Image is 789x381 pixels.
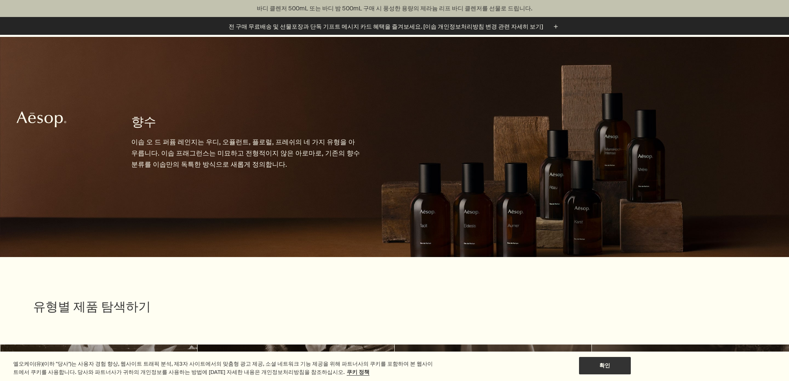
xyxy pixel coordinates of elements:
[8,4,781,13] p: 바디 클렌저 500mL 또는 바디 밤 500mL 구매 시 풍성한 용량의 제라늄 리프 바디 클렌저를 선물로 드립니다.
[131,114,361,130] h1: 향수
[347,369,369,376] a: 개인 정보 보호에 대한 자세한 정보, 새 탭에서 열기
[229,22,560,32] button: 전 구매 무료배송 및 선물포장과 단독 기프트 메시지 카드 혜택을 즐겨보세요. [이솝 개인정보처리방침 변경 관련 자세히 보기]
[17,111,66,128] svg: Aesop
[14,109,68,132] a: Aesop
[33,298,274,315] h2: 유형별 제품 탐색하기
[579,357,631,374] button: 확인
[229,22,543,31] p: 전 구매 무료배송 및 선물포장과 단독 기프트 메시지 카드 혜택을 즐겨보세요. [이솝 개인정보처리방침 변경 관련 자세히 보기]
[13,360,434,376] div: 엘오케이(유)(이하 "당사")는 사용자 경험 향상, 웹사이트 트래픽 분석, 제3자 사이트에서의 맞춤형 광고 제공, 소셜 네트워크 기능 제공을 위해 파트너사의 쿠키를 포함하여 ...
[131,136,361,170] p: 이솝 오 드 퍼퓸 레인지는 우디, 오퓰런트, 플로럴, 프레쉬의 네 가지 유형을 아우릅니다. 이솝 프래그런스는 미묘하고 전형적이지 않은 아로마로, 기존의 향수 분류를 이솝만의 ...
